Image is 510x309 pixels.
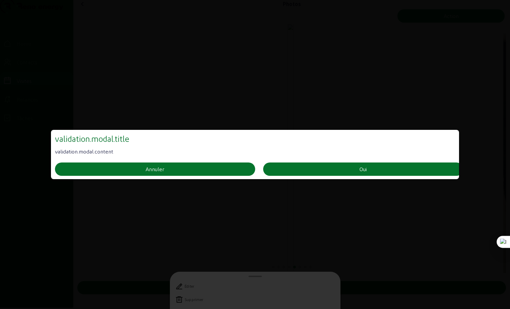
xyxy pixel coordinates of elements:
div: Annuler [146,165,164,173]
div: Oui [359,165,367,173]
button: Annuler [55,162,255,176]
button: Oui [263,162,463,176]
h3: validation.modal.title [55,133,463,144]
div: validation.modal.content [55,144,463,162]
